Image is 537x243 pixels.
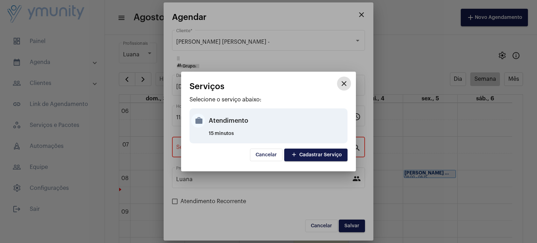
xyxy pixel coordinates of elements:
p: Selecione o serviço abaixo: [189,97,348,103]
mat-icon: work [191,114,205,128]
span: Serviços [189,82,224,91]
mat-icon: close [340,79,348,88]
div: 15 minutos [209,131,346,142]
div: Atendimento [209,110,346,131]
button: Cancelar [250,149,282,161]
button: Cadastrar Serviço [284,149,348,161]
span: Cancelar [256,152,277,157]
span: Cadastrar Serviço [290,152,342,157]
mat-icon: add [290,150,298,160]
